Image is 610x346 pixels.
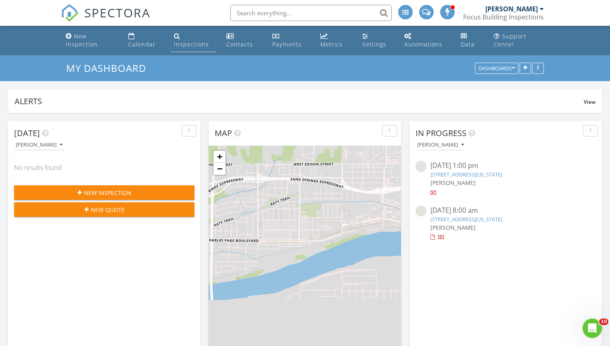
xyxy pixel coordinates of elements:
[362,40,386,48] div: Settings
[125,29,164,52] a: Calendar
[14,140,64,151] button: [PERSON_NAME]
[430,206,581,216] div: [DATE] 8:00 am
[66,61,153,75] a: My Dashboard
[416,206,596,241] a: [DATE] 8:00 am [STREET_ADDRESS][US_STATE] [PERSON_NAME]
[401,29,451,52] a: Automations (Advanced)
[66,32,98,48] div: New Inspection
[171,29,217,52] a: Inspections
[475,63,518,74] button: Dashboards
[14,128,40,138] span: [DATE]
[14,202,194,217] button: New Quote
[84,189,132,197] span: New Inspection
[213,163,226,175] a: Zoom out
[320,40,343,48] div: Metrics
[359,29,395,52] a: Settings
[417,142,464,148] div: [PERSON_NAME]
[174,40,209,48] div: Inspections
[430,179,476,187] span: [PERSON_NAME]
[63,29,119,52] a: New Inspection
[494,32,526,48] div: Support Center
[128,40,156,48] div: Calendar
[491,29,547,52] a: Support Center
[91,206,125,214] span: New Quote
[584,99,595,105] span: View
[272,40,302,48] div: Payments
[430,216,502,223] a: [STREET_ADDRESS][US_STATE]
[416,128,466,138] span: In Progress
[213,151,226,163] a: Zoom in
[14,185,194,200] button: New Inspection
[61,11,150,28] a: SPECTORA
[485,5,538,13] div: [PERSON_NAME]
[599,319,608,325] span: 10
[430,171,502,178] a: [STREET_ADDRESS][US_STATE]
[15,96,584,107] div: Alerts
[478,66,515,71] div: Dashboards
[583,319,602,338] iframe: Intercom live chat
[416,140,466,151] button: [PERSON_NAME]
[457,29,484,52] a: Data
[430,224,476,231] span: [PERSON_NAME]
[8,157,201,178] div: No results found
[223,29,263,52] a: Contacts
[416,161,596,197] a: [DATE] 1:00 pm [STREET_ADDRESS][US_STATE] [PERSON_NAME]
[430,161,581,171] div: [DATE] 1:00 pm
[463,13,544,21] div: Focus Building Inspections
[269,29,311,52] a: Payments
[61,4,79,22] img: The Best Home Inspection Software - Spectora
[16,142,63,148] div: [PERSON_NAME]
[461,40,475,48] div: Data
[416,206,426,216] img: streetview
[84,4,150,21] span: SPECTORA
[416,161,426,172] img: streetview
[230,5,392,21] input: Search everything...
[317,29,353,52] a: Metrics
[404,40,443,48] div: Automations
[226,40,253,48] div: Contacts
[215,128,232,138] span: Map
